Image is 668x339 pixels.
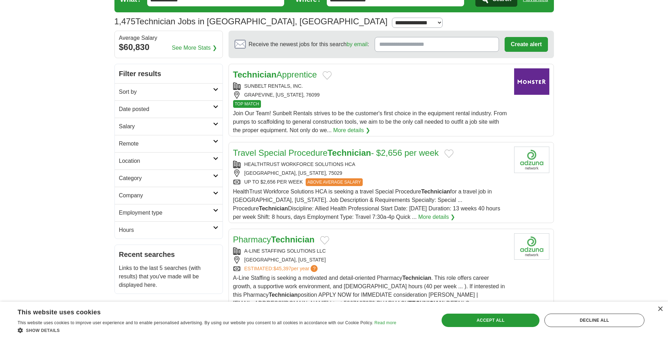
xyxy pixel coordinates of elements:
a: Salary [115,118,223,135]
a: Location [115,152,223,169]
div: This website uses cookies [18,306,379,316]
strong: TECHNICIAN [408,300,443,306]
button: Create alert [505,37,548,52]
a: Travel Special ProcedureTechnician- $2,656 per week [233,148,439,158]
a: More details ❯ [333,126,370,135]
div: Show details [18,327,396,334]
a: ESTIMATED:$45,397per year? [244,265,319,272]
span: Receive the newest jobs for this search : [249,40,369,49]
a: Remote [115,135,223,152]
span: 1,475 [114,15,136,28]
a: Category [115,169,223,187]
h2: Recent searches [119,249,218,260]
h2: Hours [119,226,213,234]
h2: Location [119,157,213,165]
strong: Technician [327,148,371,158]
h2: Company [119,191,213,200]
span: $45,397 [273,266,291,271]
div: HEALTHTRUST WORKFORCE SOLUTIONS HCA [233,161,508,168]
div: Decline all [544,314,644,327]
span: TOP MATCH [233,100,261,108]
div: [GEOGRAPHIC_DATA], [US_STATE] [233,256,508,264]
h2: Salary [119,122,213,131]
div: Average Salary [119,35,218,41]
strong: Technician [402,275,431,281]
a: Hours [115,221,223,239]
img: Company logo [514,233,549,260]
button: Add to favorite jobs [444,149,454,158]
img: Company logo [514,147,549,173]
div: $60,830 [119,41,218,54]
button: Add to favorite jobs [323,71,332,80]
div: GRAPEVINE, [US_STATE], 76099 [233,91,508,99]
a: Employment type [115,204,223,221]
div: A-LINE STAFFING SOLUTIONS LLC [233,247,508,255]
h1: Technician Jobs in [GEOGRAPHIC_DATA], [GEOGRAPHIC_DATA] [114,17,388,26]
strong: Technician [259,205,288,211]
h2: Employment type [119,209,213,217]
strong: Technician [233,70,277,79]
strong: Technician [269,292,298,298]
a: by email [347,41,368,47]
strong: Technician [271,235,315,244]
p: Links to the last 5 searches (with results) that you've made will be displayed here. [119,264,218,289]
span: ? [311,265,318,272]
strong: Technician [421,189,450,195]
div: Close [657,307,663,312]
div: Accept all [442,314,539,327]
a: Sort by [115,83,223,100]
span: Join Our Team! Sunbelt Rentals strives to be the customer's first choice in the equipment rental ... [233,110,507,133]
button: Add to favorite jobs [320,236,329,245]
a: See More Stats ❯ [172,44,217,52]
a: More details ❯ [418,213,455,221]
h2: Filter results [115,64,223,83]
img: Company logo [514,68,549,95]
a: Company [115,187,223,204]
span: ABOVE AVERAGE SALARY [306,178,363,186]
span: Show details [26,328,60,333]
div: UP TO $2,656 PER WEEK [233,178,508,186]
a: Date posted [115,100,223,118]
div: SUNBELT RENTALS, INC. [233,82,508,90]
div: [GEOGRAPHIC_DATA], [US_STATE], 75029 [233,169,508,177]
span: HealthTrust Workforce Solutions HCA is seeking a travel Special Procedure for a travel job in [GE... [233,189,500,220]
span: A-Line Staffing is seeking a motivated and detail-oriented Pharmacy . This role offers career gro... [233,275,505,306]
h2: Category [119,174,213,183]
a: TechnicianApprentice [233,70,317,79]
h2: Date posted [119,105,213,113]
h2: Remote [119,140,213,148]
a: PharmacyTechnician [233,235,315,244]
a: Read more, opens a new window [374,320,396,325]
h2: Sort by [119,88,213,96]
span: This website uses cookies to improve user experience and to enable personalised advertising. By u... [18,320,373,325]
